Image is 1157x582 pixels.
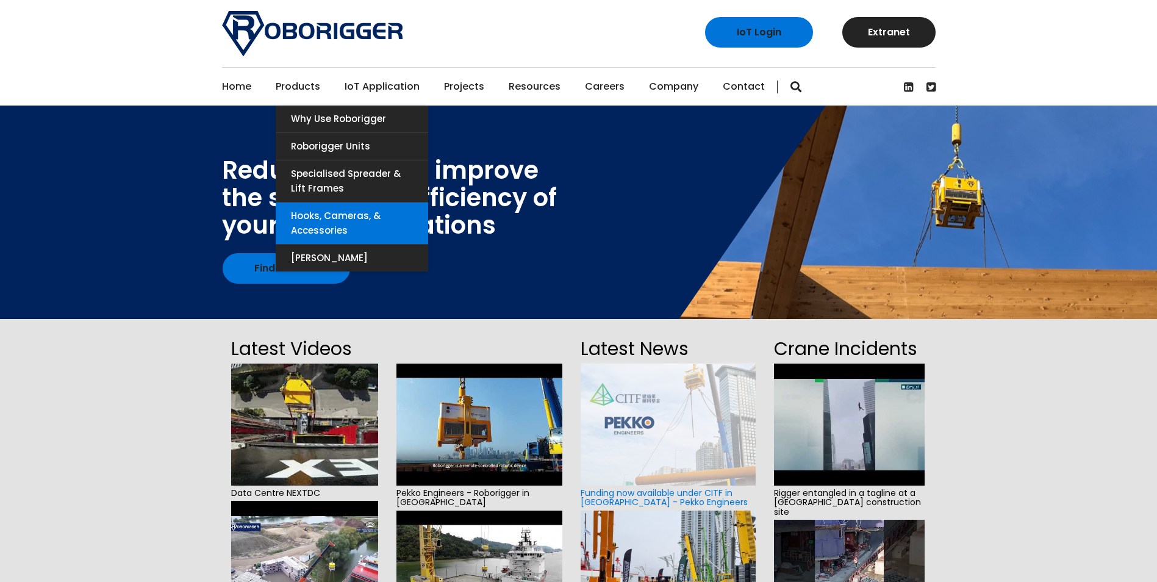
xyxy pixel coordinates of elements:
a: Company [649,68,698,106]
a: Contact [723,68,765,106]
a: Funding now available under CITF in [GEOGRAPHIC_DATA] - Pekko Engineers [581,487,748,508]
img: hqdefault.jpg [774,364,925,486]
h2: Latest News [581,334,755,364]
a: Careers [585,68,625,106]
a: IoT Application [345,68,420,106]
h2: Crane Incidents [774,334,925,364]
span: Data Centre NEXTDC [231,486,378,501]
a: Resources [509,68,561,106]
a: IoT Login [705,17,813,48]
a: Projects [444,68,484,106]
a: Why use Roborigger [276,106,428,132]
a: Roborigger Units [276,133,428,160]
a: Hooks, Cameras, & Accessories [276,203,428,244]
a: [PERSON_NAME] [276,245,428,271]
span: Rigger entangled in a tagline at a [GEOGRAPHIC_DATA] construction site [774,486,925,520]
div: Reduce cost and improve the safety and efficiency of your lifting operations [222,157,557,239]
h2: Latest Videos [231,334,378,364]
a: Extranet [842,17,936,48]
img: hqdefault.jpg [231,364,378,486]
a: Find out how [223,253,350,284]
span: Pekko Engineers - Roborigger in [GEOGRAPHIC_DATA] [396,486,563,511]
a: Products [276,68,320,106]
a: Specialised Spreader & Lift Frames [276,160,428,202]
img: hqdefault.jpg [396,364,563,486]
img: Roborigger [222,11,403,56]
a: Home [222,68,251,106]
